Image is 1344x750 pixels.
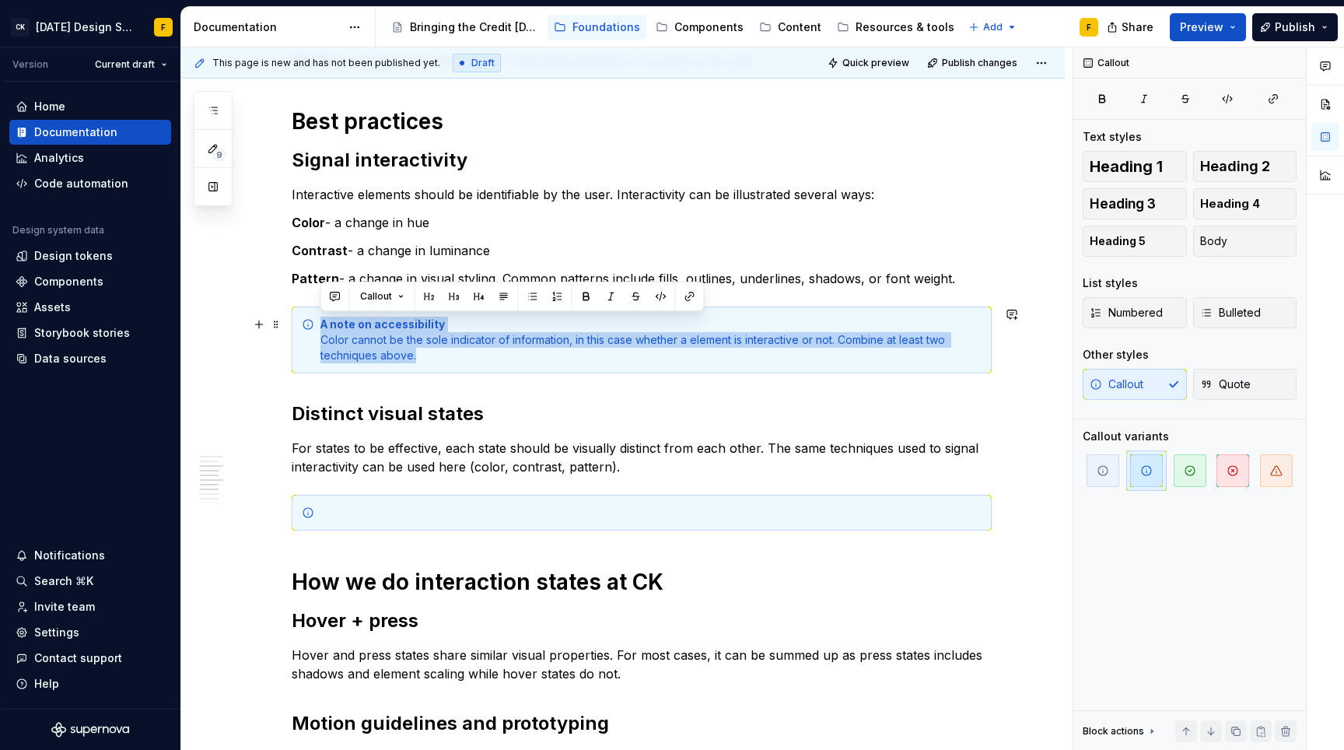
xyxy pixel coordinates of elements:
[320,317,445,331] strong: A note on accessibility
[1193,297,1297,328] button: Bulleted
[842,57,909,69] span: Quick preview
[1087,21,1091,33] div: F
[292,608,992,633] h2: Hover + press
[9,171,171,196] a: Code automation
[9,646,171,671] button: Contact support
[1099,13,1164,41] button: Share
[34,300,71,315] div: Assets
[410,19,538,35] div: Bringing the Credit [DATE] brand to life across products
[823,52,916,74] button: Quick preview
[922,52,1024,74] button: Publish changes
[292,107,992,135] h1: Best practices
[1122,19,1153,35] span: Share
[1083,226,1187,257] button: Heading 5
[161,21,166,33] div: F
[292,568,992,596] h1: How we do interaction states at CK
[1180,19,1223,35] span: Preview
[34,650,122,666] div: Contact support
[856,19,954,35] div: Resources & tools
[942,57,1017,69] span: Publish changes
[1170,13,1246,41] button: Preview
[9,295,171,320] a: Assets
[9,594,171,619] a: Invite team
[572,19,640,35] div: Foundations
[292,185,992,204] p: Interactive elements should be identifiable by the user. Interactivity can be illustrated several...
[1090,159,1163,174] span: Heading 1
[471,57,495,69] span: Draft
[1083,297,1187,328] button: Numbered
[9,94,171,119] a: Home
[292,439,992,476] p: For states to be effective, each state should be visually distinct from each other. The same tech...
[320,317,982,363] div: Color cannot be the sole indicator of information, in this case whether a element is interactive ...
[292,149,467,171] commenthighlight: Signal interactivity
[1083,725,1144,738] div: Block actions
[964,16,1022,38] button: Add
[292,213,992,232] p: - a change in hue
[34,325,130,341] div: Storybook stories
[1200,377,1251,392] span: Quote
[1083,720,1158,742] div: Block actions
[9,671,171,696] button: Help
[1200,305,1261,321] span: Bulleted
[1083,188,1187,219] button: Heading 3
[9,269,171,294] a: Components
[292,646,992,683] p: Hover and press states share similar visual properties. For most cases, it can be summed up as pr...
[12,224,104,237] div: Design system data
[34,248,113,264] div: Design tokens
[9,620,171,645] a: Settings
[9,120,171,145] a: Documentation
[1193,226,1297,257] button: Body
[548,15,646,40] a: Foundations
[1090,196,1156,212] span: Heading 3
[292,711,992,736] h2: Motion guidelines and prototyping
[831,15,961,40] a: Resources & tools
[34,274,103,289] div: Components
[1200,233,1227,249] span: Body
[12,58,48,71] div: Version
[385,12,961,43] div: Page tree
[1193,188,1297,219] button: Heading 4
[292,271,339,286] strong: Pattern
[292,401,992,426] h2: Distinct visual states
[34,351,107,366] div: Data sources
[51,722,129,738] svg: Supernova Logo
[1083,151,1187,182] button: Heading 1
[292,243,348,258] strong: Contrast
[212,57,440,69] span: This page is new and has not been published yet.
[9,346,171,371] a: Data sources
[34,573,93,589] div: Search ⌘K
[292,215,325,230] strong: Color
[778,19,821,35] div: Content
[1193,369,1297,400] button: Quote
[1090,305,1163,321] span: Numbered
[194,19,341,35] div: Documentation
[34,676,59,692] div: Help
[1252,13,1338,41] button: Publish
[36,19,135,35] div: [DATE] Design System
[88,54,174,75] button: Current draft
[674,19,744,35] div: Components
[1090,233,1146,249] span: Heading 5
[292,241,992,260] p: - a change in luminance
[9,321,171,345] a: Storybook stories
[9,569,171,594] button: Search ⌘K
[95,58,155,71] span: Current draft
[9,244,171,268] a: Design tokens
[753,15,828,40] a: Content
[34,124,117,140] div: Documentation
[34,548,105,563] div: Notifications
[11,18,30,37] div: CK
[1200,196,1260,212] span: Heading 4
[1275,19,1315,35] span: Publish
[3,10,177,44] button: CK[DATE] Design SystemF
[1200,159,1270,174] span: Heading 2
[1193,151,1297,182] button: Heading 2
[34,150,84,166] div: Analytics
[9,543,171,568] button: Notifications
[385,15,544,40] a: Bringing the Credit [DATE] brand to life across products
[1083,429,1169,444] div: Callout variants
[1083,129,1142,145] div: Text styles
[9,145,171,170] a: Analytics
[1083,275,1138,291] div: List styles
